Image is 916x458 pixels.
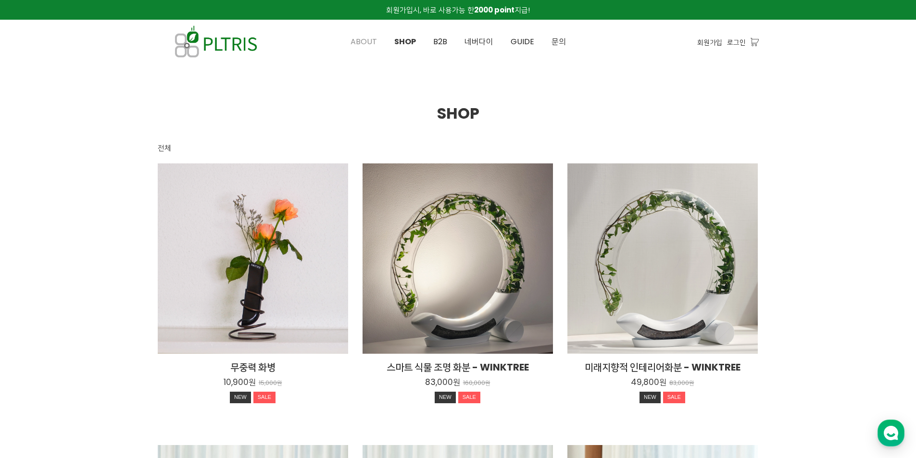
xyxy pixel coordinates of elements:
span: SHOP [394,36,416,47]
span: ABOUT [351,36,377,47]
a: 스마트 식물 조명 화분 - WINKTREE 83,000원 160,000원 NEWSALE [363,360,553,406]
p: 10,900원 [224,377,256,387]
strong: 2000 point [474,5,514,15]
a: 로그인 [727,37,746,48]
a: 미래지향적 인테리어화분 - WINKTREE 49,800원 83,000원 NEWSALE [567,360,758,406]
span: 홈 [30,319,36,327]
a: ABOUT [342,20,386,63]
span: B2B [433,36,447,47]
p: 15,000원 [259,380,282,387]
a: B2B [425,20,456,63]
h2: 미래지향적 인테리어화분 - WINKTREE [567,360,758,374]
div: SALE [458,392,480,403]
span: GUIDE [511,36,534,47]
span: 회원가입시, 바로 사용가능 한 지급! [386,5,530,15]
div: SALE [253,392,276,403]
p: 160,000원 [463,380,490,387]
h2: 무중력 화병 [158,360,348,374]
a: 무중력 화병 10,900원 15,000원 NEWSALE [158,360,348,406]
div: 전체 [158,142,171,154]
p: 49,800원 [631,377,666,387]
a: SHOP [386,20,425,63]
div: NEW [435,392,456,403]
span: 네버다이 [464,36,493,47]
div: SALE [663,392,685,403]
a: 홈 [3,305,63,329]
div: NEW [640,392,661,403]
a: 설정 [124,305,185,329]
span: SHOP [437,102,479,124]
a: 네버다이 [456,20,502,63]
p: 83,000원 [669,380,694,387]
span: 대화 [88,320,100,327]
span: 문의 [552,36,566,47]
a: 회원가입 [697,37,722,48]
a: 문의 [543,20,575,63]
div: NEW [230,392,251,403]
p: 83,000원 [425,377,460,387]
a: GUIDE [502,20,543,63]
a: 대화 [63,305,124,329]
h2: 스마트 식물 조명 화분 - WINKTREE [363,360,553,374]
span: 설정 [149,319,160,327]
